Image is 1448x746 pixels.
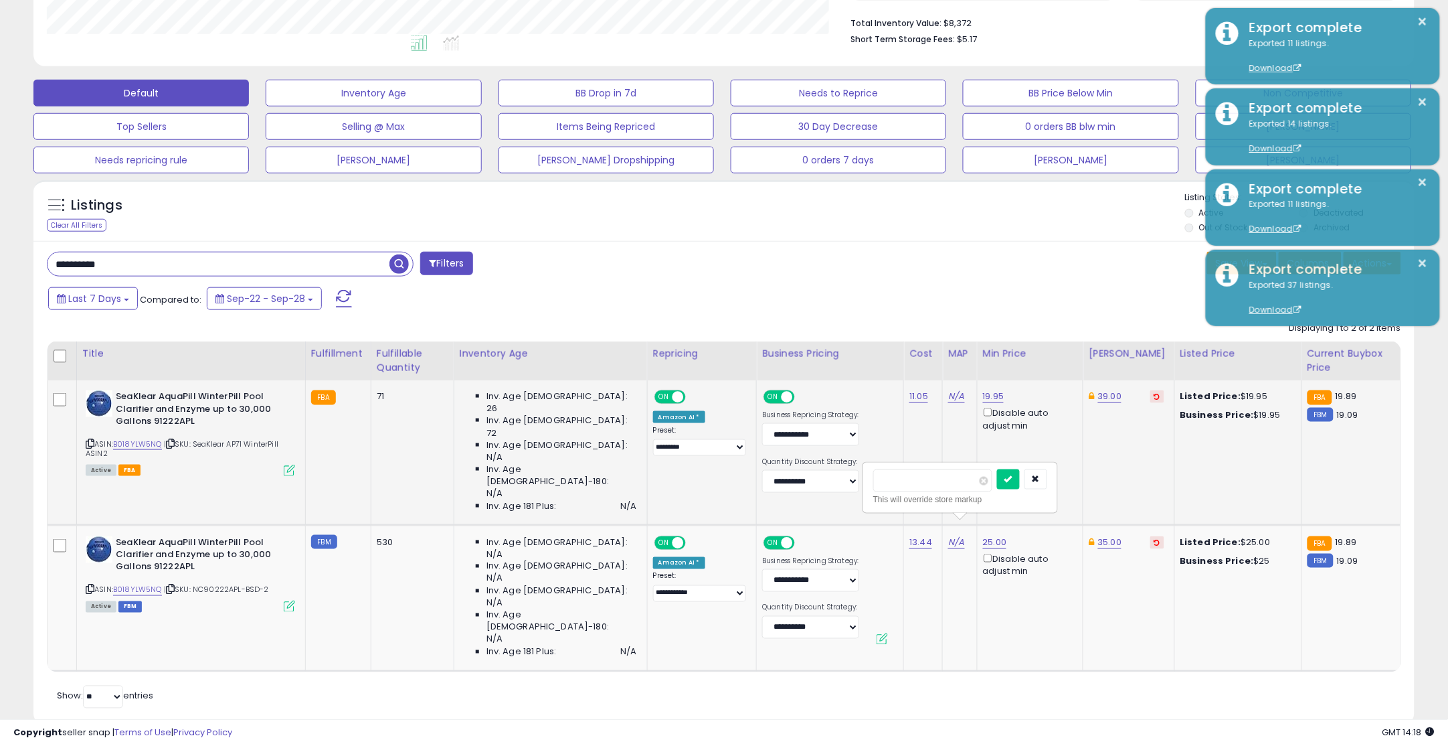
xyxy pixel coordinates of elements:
[113,585,162,596] a: B018YLW5NQ
[762,347,898,361] div: Business Pricing
[173,726,232,739] a: Privacy Policy
[140,293,201,306] span: Compared to:
[1098,390,1122,403] a: 39.00
[731,113,946,140] button: 30 Day Decrease
[1239,98,1430,118] div: Export complete
[765,537,782,548] span: ON
[957,33,977,46] span: $5.17
[118,465,141,476] span: FBA
[1289,322,1401,335] div: Displaying 1 to 2 of 2 items
[1418,174,1429,191] button: ×
[1307,390,1332,405] small: FBA
[653,572,747,601] div: Preset:
[266,80,481,106] button: Inventory Age
[1199,207,1224,218] label: Active
[47,219,106,232] div: Clear All Filters
[1196,113,1411,140] button: [PERSON_NAME]
[499,113,714,140] button: Items Being Repriced
[1418,13,1429,30] button: ×
[266,113,481,140] button: Selling @ Max
[486,646,557,658] span: Inv. Age 181 Plus:
[311,390,336,405] small: FBA
[1239,18,1430,38] div: Export complete
[113,439,162,450] a: B018YLW5NQ
[207,287,322,310] button: Sep-22 - Sep-28
[1307,347,1396,375] div: Current Buybox Price
[420,252,472,275] button: Filters
[1418,94,1429,110] button: ×
[486,463,637,488] span: Inv. Age [DEMOGRAPHIC_DATA]-180:
[486,500,557,512] span: Inv. Age 181 Plus:
[82,347,300,361] div: Title
[486,585,628,597] span: Inv. Age [DEMOGRAPHIC_DATA]:
[850,17,941,29] b: Total Inventory Value:
[13,727,232,739] div: seller snap | |
[486,427,496,439] span: 72
[1239,279,1430,317] div: Exported 37 listings.
[13,726,62,739] strong: Copyright
[653,426,747,455] div: Preset:
[620,646,636,658] span: N/A
[377,390,444,402] div: 71
[86,390,112,417] img: 41QprrIJ4RL._SL40_.jpg
[762,556,859,566] label: Business Repricing Strategy:
[86,536,295,611] div: ASIN:
[1239,260,1430,279] div: Export complete
[1180,409,1291,421] div: $19.95
[948,390,964,403] a: N/A
[1180,408,1254,421] b: Business Price:
[114,726,171,739] a: Terms of Use
[620,500,636,512] span: N/A
[86,465,116,476] span: All listings currently available for purchase on Amazon
[1180,347,1296,361] div: Listed Price
[1180,555,1291,567] div: $25
[486,439,628,451] span: Inv. Age [DEMOGRAPHIC_DATA]:
[486,573,503,585] span: N/A
[1180,390,1241,402] b: Listed Price:
[963,147,1178,173] button: [PERSON_NAME]
[377,536,444,548] div: 530
[1196,80,1411,106] button: Non Competitive
[1336,536,1357,548] span: 19.89
[653,347,751,361] div: Repricing
[57,690,153,702] span: Show: entries
[33,80,249,106] button: Default
[460,347,642,361] div: Inventory Age
[1337,408,1358,421] span: 19.09
[486,488,503,500] span: N/A
[1180,554,1254,567] b: Business Price:
[116,536,278,577] b: SeaKlear AquaPill WinterPill Pool Clarifier and Enzyme up to 30,000 Gallons 91222APL
[1249,143,1301,154] a: Download
[499,147,714,173] button: [PERSON_NAME] Dropshipping
[227,292,305,305] span: Sep-22 - Sep-28
[793,392,814,403] span: OFF
[731,147,946,173] button: 0 orders 7 days
[909,536,932,549] a: 13.44
[486,597,503,609] span: N/A
[499,80,714,106] button: BB Drop in 7d
[86,439,278,459] span: | SKU: SeaKlear AP71 WinterPill ASIN2
[1418,255,1429,272] button: ×
[1180,536,1241,548] b: Listed Price:
[1207,252,1277,275] button: Save View
[1239,198,1430,236] div: Exported 11 listings.
[1239,118,1430,155] div: Exported 14 listings.
[762,411,859,420] label: Business Repricing Strategy:
[486,536,628,548] span: Inv. Age [DEMOGRAPHIC_DATA]:
[164,585,269,595] span: | SKU: NC90222APL-BSD-2
[1180,390,1291,402] div: $19.95
[486,390,628,402] span: Inv. Age [DEMOGRAPHIC_DATA]:
[486,561,628,573] span: Inv. Age [DEMOGRAPHIC_DATA]:
[653,557,705,569] div: Amazon AI *
[48,287,138,310] button: Last 7 Days
[1185,192,1415,204] p: Listing States:
[1307,536,1332,551] small: FBA
[948,347,971,361] div: MAP
[983,347,1078,361] div: Min Price
[1249,62,1301,74] a: Download
[1307,408,1334,422] small: FBM
[762,457,859,467] label: Quantity Discount Strategy:
[983,390,1004,403] a: 19.95
[765,392,782,403] span: ON
[486,609,637,633] span: Inv. Age [DEMOGRAPHIC_DATA]-180:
